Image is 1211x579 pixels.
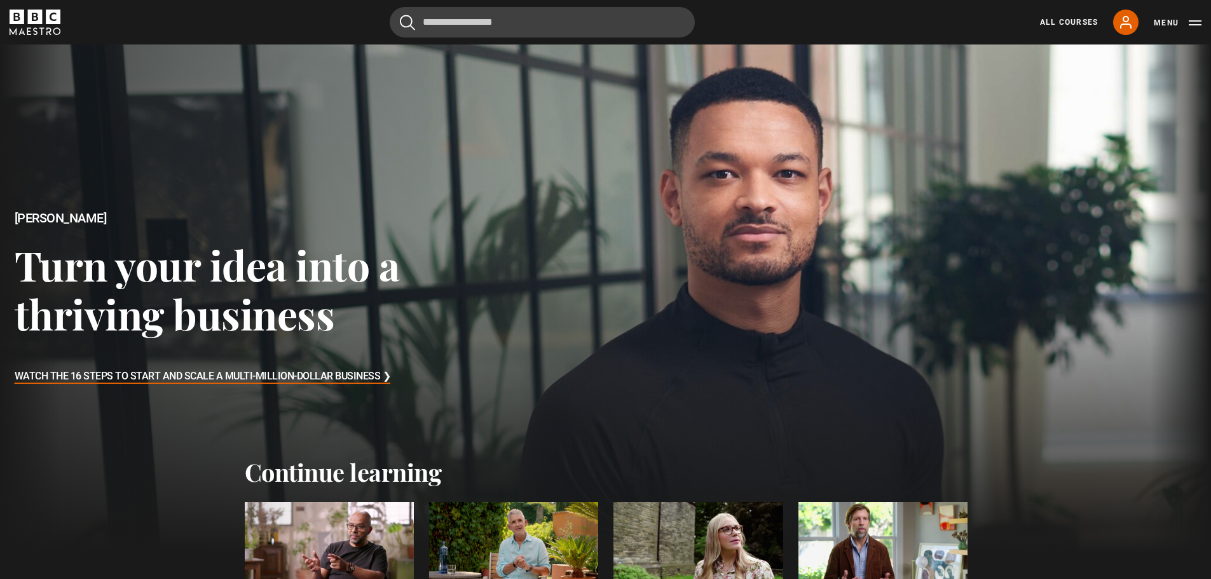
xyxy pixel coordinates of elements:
[10,10,60,35] svg: BBC Maestro
[400,15,415,31] button: Submit the search query
[1040,17,1098,28] a: All Courses
[245,458,967,487] h2: Continue learning
[390,7,695,37] input: Search
[15,367,391,386] h3: Watch The 16 Steps to Start and Scale a Multi-Million-Dollar Business ❯
[15,240,485,339] h3: Turn your idea into a thriving business
[15,211,485,226] h2: [PERSON_NAME]
[1154,17,1201,29] button: Toggle navigation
